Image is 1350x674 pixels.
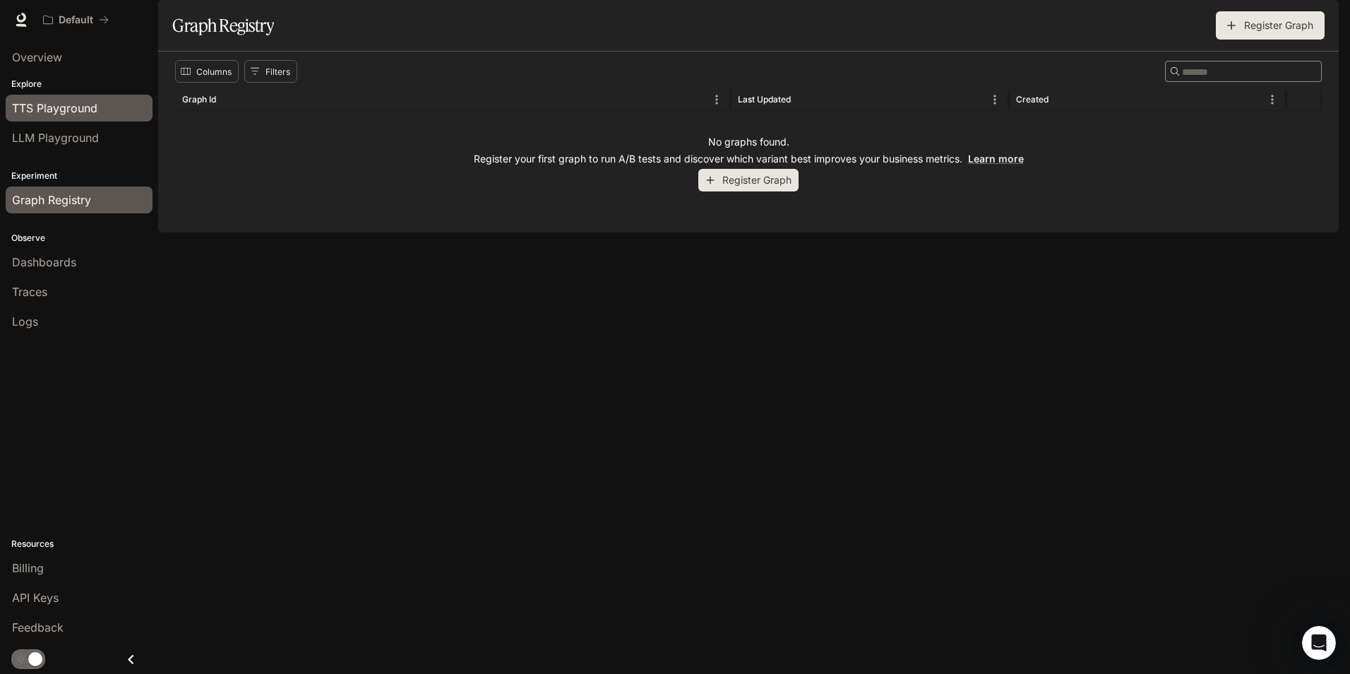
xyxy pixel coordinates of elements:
p: No graphs found. [708,135,789,149]
div: Graph Id [182,94,216,105]
button: Sort [1050,89,1071,110]
button: Menu [984,89,1005,110]
h1: Graph Registry [172,11,274,40]
button: Sort [792,89,813,110]
button: All workspaces [37,6,115,34]
div: Last Updated [738,94,791,105]
button: Select columns [175,60,239,83]
button: Sort [217,89,239,110]
button: Menu [1262,89,1283,110]
button: Show filters [244,60,297,83]
button: Register Graph [698,169,799,192]
div: Search [1165,61,1322,82]
button: Menu [706,89,727,110]
iframe: Intercom live chat [1302,626,1336,660]
a: Learn more [968,153,1024,165]
div: Created [1016,94,1049,105]
p: Default [59,14,93,26]
button: Register Graph [1216,11,1325,40]
p: Register your first graph to run A/B tests and discover which variant best improves your business... [474,152,1024,166]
